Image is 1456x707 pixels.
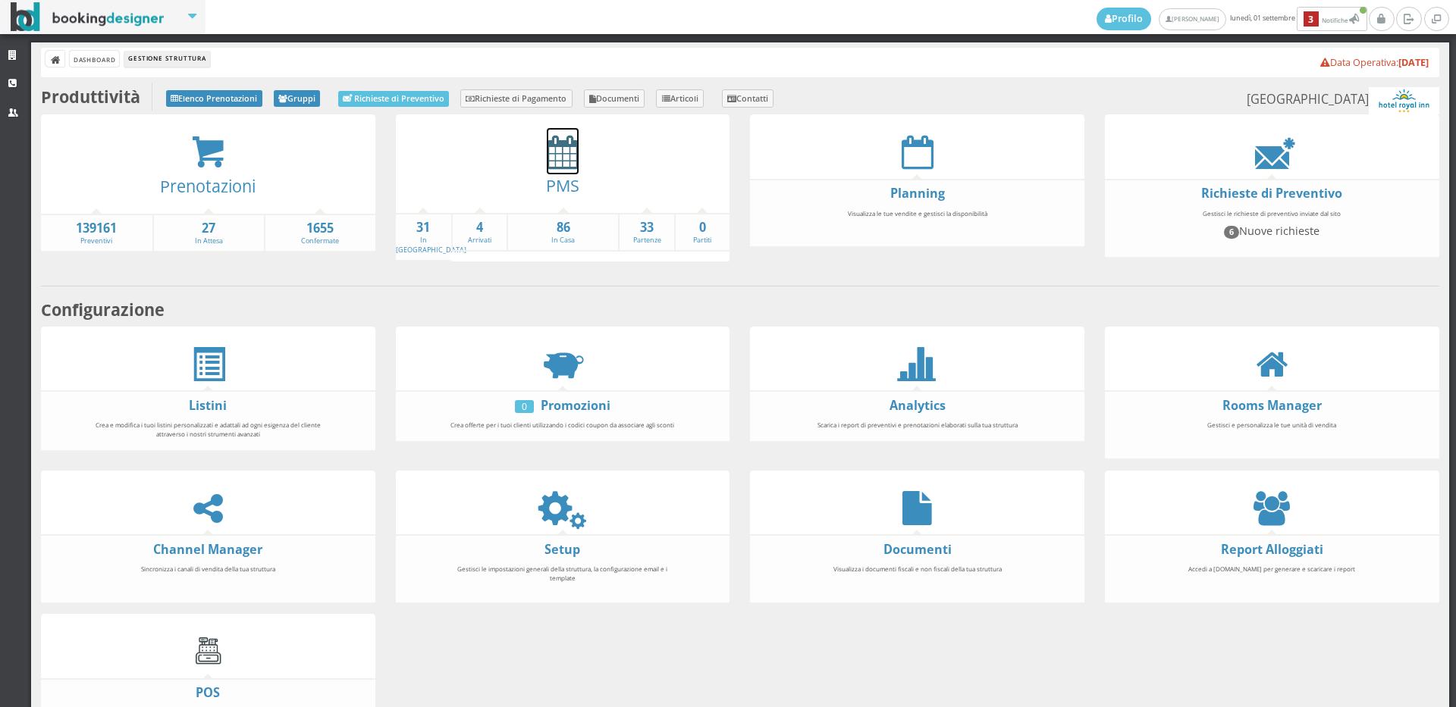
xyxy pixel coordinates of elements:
[676,219,730,236] strong: 0
[1156,224,1388,238] h4: Nuove richieste
[1320,56,1429,69] a: Data Operativa:[DATE]
[440,414,686,436] div: Crea offerte per i tuoi clienti utilizzando i codici coupon da associare agli sconti
[508,219,618,246] a: 86In Casa
[265,220,375,246] a: 1655Confermate
[191,634,225,668] img: cash-register.gif
[546,174,579,196] a: PMS
[196,684,220,701] a: POS
[160,175,256,197] a: Prenotazioni
[795,558,1040,598] div: Visualizza i documenti fiscali e non fiscali della tua struttura
[1097,7,1369,31] span: lunedì, 01 settembre
[656,89,704,108] a: Articoli
[795,202,1040,242] div: Visualizza le tue vendite e gestisci la disponibilità
[890,185,945,202] a: Planning
[676,219,730,246] a: 0Partiti
[338,91,449,107] a: Richieste di Preventivo
[1297,7,1367,31] button: 3Notifiche
[41,86,140,108] b: Produttività
[620,219,673,246] a: 33Partenze
[620,219,673,236] strong: 33
[124,51,209,67] li: Gestione Struttura
[1097,8,1151,30] a: Profilo
[85,558,331,598] div: Sincronizza i canali di vendita della tua struttura
[1221,541,1323,558] a: Report Alloggiati
[396,219,466,255] a: 31In [GEOGRAPHIC_DATA]
[508,219,618,236] strong: 86
[883,541,952,558] a: Documenti
[154,220,264,246] a: 27In Attesa
[795,414,1040,436] div: Scarica i report di preventivi e prenotazioni elaborati sulla tua struttura
[453,219,507,246] a: 4Arrivati
[1149,202,1395,252] div: Gestisci le richieste di preventivo inviate dal sito
[453,219,507,236] strong: 4
[515,400,534,413] div: 0
[11,2,165,32] img: BookingDesigner.com
[1224,226,1239,238] span: 6
[1369,87,1439,114] img: ea773b7e7d3611ed9c9d0608f5526cb6.png
[1201,185,1342,202] a: Richieste di Preventivo
[584,89,645,108] a: Documenti
[70,51,119,67] a: Dashboard
[85,414,331,445] div: Crea e modifica i tuoi listini personalizzati e adattali ad ogni esigenza del cliente attraverso ...
[460,89,573,108] a: Richieste di Pagamento
[41,220,152,246] a: 139161Preventivi
[41,299,165,321] b: Configurazione
[1247,87,1439,114] small: [GEOGRAPHIC_DATA]
[1149,414,1395,454] div: Gestisci e personalizza le tue unità di vendita
[1398,56,1429,69] b: [DATE]
[1304,11,1319,27] b: 3
[722,89,774,108] a: Contatti
[1149,558,1395,598] div: Accedi a [DOMAIN_NAME] per generare e scaricare i report
[265,220,375,237] strong: 1655
[274,90,321,107] a: Gruppi
[153,541,262,558] a: Channel Manager
[890,397,946,414] a: Analytics
[1222,397,1322,414] a: Rooms Manager
[189,397,227,414] a: Listini
[396,219,451,236] strong: 31
[1159,8,1226,30] a: [PERSON_NAME]
[154,220,264,237] strong: 27
[541,397,610,414] a: Promozioni
[41,220,152,237] strong: 139161
[166,90,262,107] a: Elenco Prenotazioni
[440,558,686,598] div: Gestisci le impostazioni generali della struttura, la configurazione email e i template
[544,541,580,558] a: Setup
